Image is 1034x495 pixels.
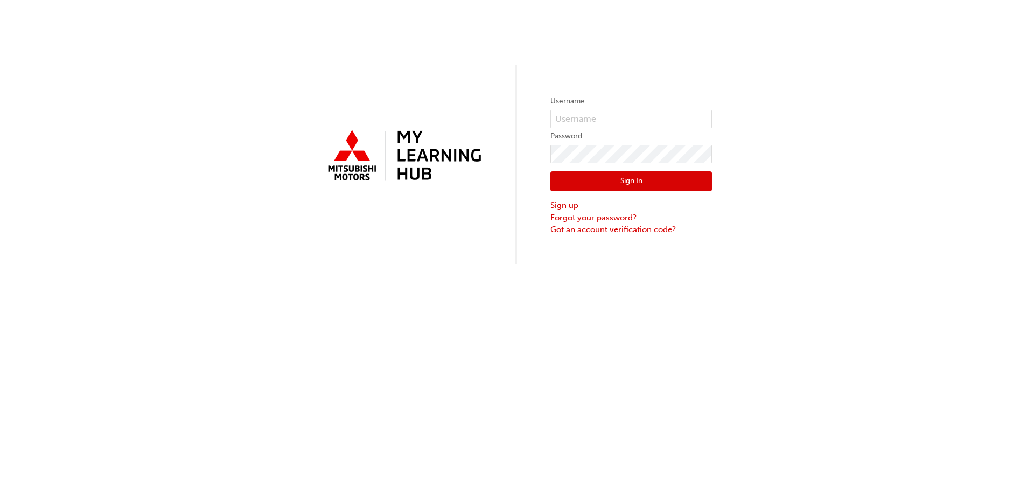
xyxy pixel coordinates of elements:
input: Username [550,110,712,128]
label: Username [550,95,712,108]
a: Got an account verification code? [550,224,712,236]
label: Password [550,130,712,143]
a: Sign up [550,199,712,212]
img: mmal [322,126,484,187]
a: Forgot your password? [550,212,712,224]
button: Sign In [550,171,712,192]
